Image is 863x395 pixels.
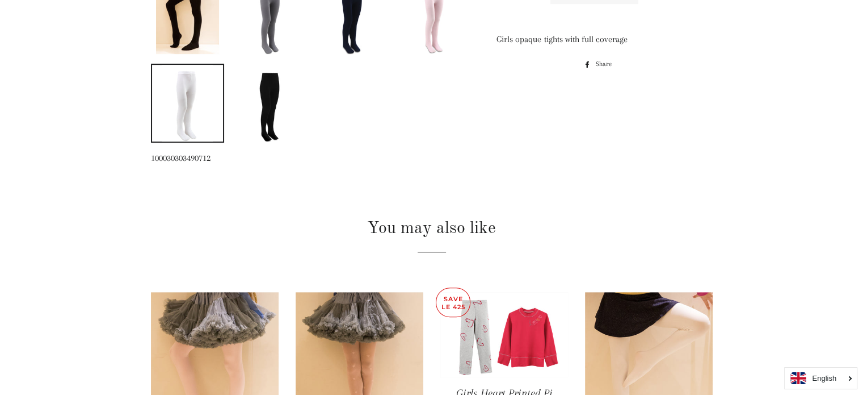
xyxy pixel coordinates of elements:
a: English [790,372,851,384]
img: Load image into Gallery viewer, Girls Opaque Tights [244,65,295,142]
p: Save LE 425 [436,288,470,317]
i: English [812,375,836,382]
img: Load image into Gallery viewer, Girls Opaque Tights [162,65,213,142]
h2: You may also like [151,217,713,240]
span: 100030303490712 [151,153,211,163]
span: Share [595,58,617,70]
div: Girls opaque tights with full coverage [496,32,698,47]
